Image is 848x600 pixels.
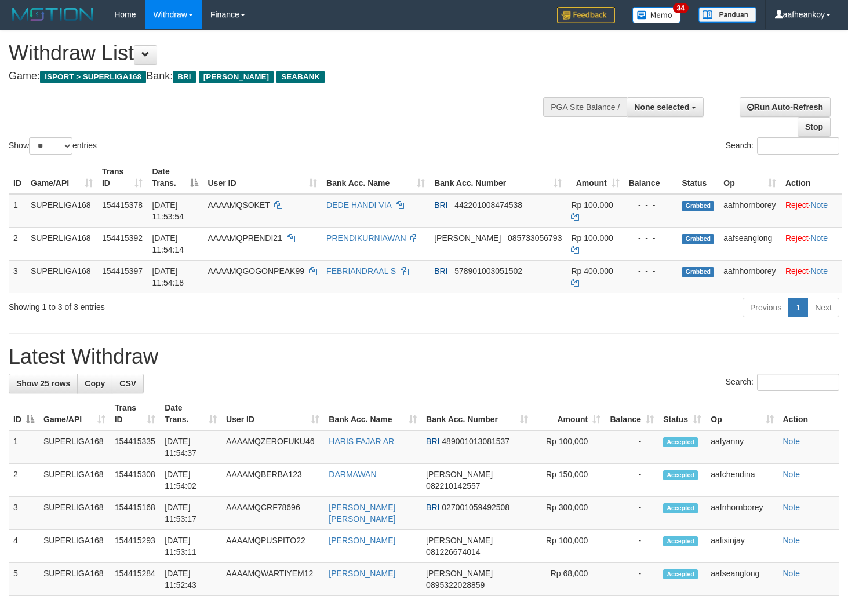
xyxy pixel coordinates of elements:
[706,497,778,530] td: aafnhornborey
[326,266,396,276] a: FEBRIANDRAAL S
[426,547,480,557] span: Copy 081226674014 to clipboard
[152,266,184,287] span: [DATE] 11:54:18
[677,161,719,194] th: Status
[706,430,778,464] td: aafyanny
[698,7,756,23] img: panduan.png
[454,200,522,210] span: Copy 442201008474538 to clipboard
[221,530,324,563] td: AAAAMQPUSPITO22
[706,563,778,596] td: aafseanglong
[9,260,26,293] td: 3
[629,265,673,277] div: - - -
[203,161,322,194] th: User ID: activate to sort column ascending
[682,234,714,244] span: Grabbed
[199,71,274,83] span: [PERSON_NAME]
[726,137,839,155] label: Search:
[634,103,689,112] span: None selected
[39,563,110,596] td: SUPERLIGA168
[221,464,324,497] td: AAAAMQBERBA123
[326,200,391,210] a: DEDE HANDI VIA
[9,194,26,228] td: 1
[426,536,493,545] span: [PERSON_NAME]
[783,503,800,512] a: Note
[778,397,840,430] th: Action
[629,199,673,211] div: - - -
[85,379,105,388] span: Copy
[719,194,781,228] td: aafnhornborey
[605,464,658,497] td: -
[566,161,624,194] th: Amount: activate to sort column ascending
[426,470,493,479] span: [PERSON_NAME]
[706,397,778,430] th: Op: activate to sort column ascending
[783,536,800,545] a: Note
[9,6,97,23] img: MOTION_logo.png
[442,437,509,446] span: Copy 489001013081537 to clipboard
[757,137,839,155] input: Search:
[221,397,324,430] th: User ID: activate to sort column ascending
[160,497,221,530] td: [DATE] 11:53:17
[26,194,97,228] td: SUPERLIGA168
[39,397,110,430] th: Game/API: activate to sort column ascending
[719,260,781,293] td: aafnhornborey
[706,530,778,563] td: aafisinjay
[102,233,143,243] span: 154415392
[785,233,809,243] a: Reject
[9,161,26,194] th: ID
[160,397,221,430] th: Date Trans.: activate to sort column ascending
[173,71,195,83] span: BRI
[329,470,376,479] a: DARMAWAN
[9,397,39,430] th: ID: activate to sort column descending
[533,563,605,596] td: Rp 68,000
[97,161,148,194] th: Trans ID: activate to sort column ascending
[624,161,678,194] th: Balance
[221,563,324,596] td: AAAAMQWARTIYEM12
[9,297,345,313] div: Showing 1 to 3 of 3 entries
[605,530,658,563] td: -
[508,233,562,243] span: Copy 085733056793 to clipboard
[533,464,605,497] td: Rp 150,000
[426,569,493,578] span: [PERSON_NAME]
[110,530,160,563] td: 154415293
[434,266,447,276] span: BRI
[329,503,395,524] a: [PERSON_NAME] [PERSON_NAME]
[757,374,839,391] input: Search:
[152,233,184,254] span: [DATE] 11:54:14
[533,530,605,563] td: Rp 100,000
[9,530,39,563] td: 4
[632,7,681,23] img: Button%20Memo.svg
[605,397,658,430] th: Balance: activate to sort column ascending
[719,161,781,194] th: Op: activate to sort column ascending
[663,503,698,513] span: Accepted
[9,227,26,260] td: 2
[743,298,789,317] a: Previous
[9,345,839,368] h1: Latest Withdraw
[426,481,480,491] span: Copy 082210142557 to clipboard
[726,374,839,391] label: Search:
[160,430,221,464] td: [DATE] 11:54:37
[160,464,221,497] td: [DATE] 11:54:02
[663,470,698,480] span: Accepted
[110,464,160,497] td: 154415308
[421,397,533,430] th: Bank Acc. Number: activate to sort column ascending
[426,503,439,512] span: BRI
[9,430,39,464] td: 1
[811,233,828,243] a: Note
[706,464,778,497] td: aafchendina
[533,397,605,430] th: Amount: activate to sort column ascending
[719,227,781,260] td: aafseanglong
[442,503,509,512] span: Copy 027001059492508 to clipboard
[208,266,304,276] span: AAAAMQGOGONPEAK99
[9,42,554,65] h1: Withdraw List
[788,298,808,317] a: 1
[571,200,613,210] span: Rp 100.000
[112,374,144,393] a: CSV
[26,260,97,293] td: SUPERLIGA168
[119,379,136,388] span: CSV
[110,563,160,596] td: 154415284
[781,260,842,293] td: ·
[605,430,658,464] td: -
[324,397,421,430] th: Bank Acc. Name: activate to sort column ascending
[434,233,501,243] span: [PERSON_NAME]
[781,161,842,194] th: Action
[39,530,110,563] td: SUPERLIGA168
[557,7,615,23] img: Feedback.jpg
